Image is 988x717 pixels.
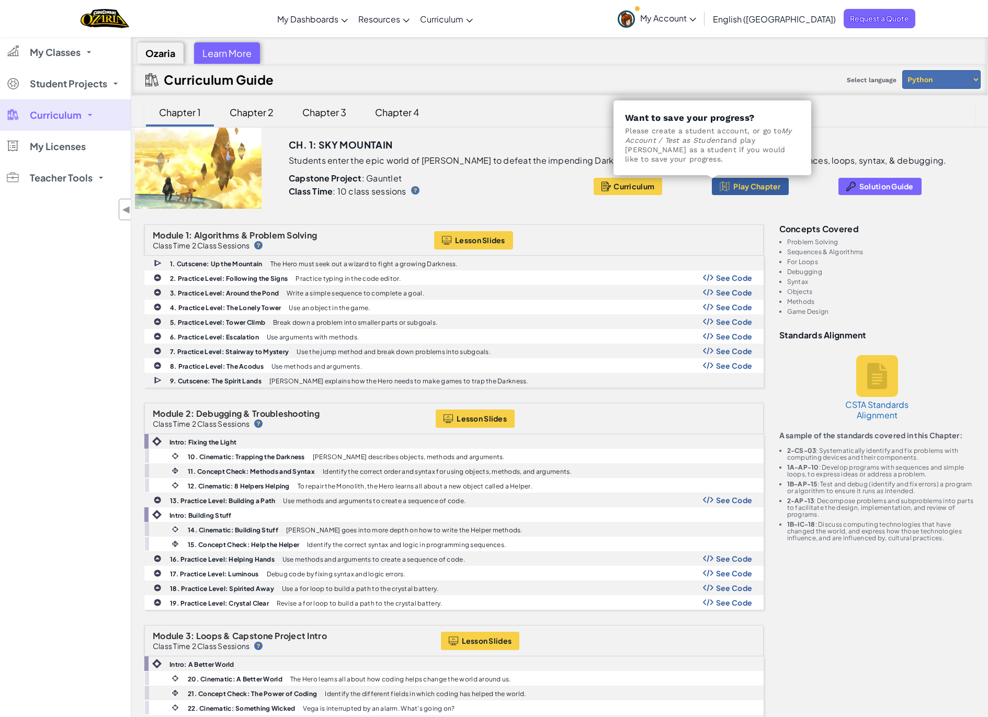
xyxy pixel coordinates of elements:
a: My Account [612,2,701,35]
b: Class Time [289,186,333,197]
p: Use a for loop to build a path to the crystal battery. [282,585,439,592]
span: Algorithms & Problem Solving [194,230,317,241]
img: Show Code Logo [703,584,713,591]
b: 13. Practice Level: Building a Path [170,497,275,505]
a: Curriculum [415,5,478,33]
span: My Account [640,13,696,24]
p: Vega is interrupted by an alarm. What’s going on? [303,705,455,712]
a: CSTA Standards Alignment [838,345,916,431]
div: Chapter 3 [292,100,357,124]
li: : Decompose problems and subproblems into parts to facilitate the design, implementation, and rev... [787,497,975,518]
span: Request a Quote [844,9,915,28]
b: 9. Cutscene: The Spirit Lands [170,377,262,385]
a: Lesson Slides [436,409,515,428]
img: IconCutscene.svg [154,258,163,268]
span: 3: [186,630,195,641]
li: : Test and debug (identify and fix errors) a program or algorithm to ensure it runs as intended. [787,481,975,494]
b: 16. Practice Level: Helping Hands [170,555,275,563]
span: Solution Guide [859,182,914,190]
img: IconHint.svg [254,241,263,249]
b: 12. Cinematic: 8 Helpers Helping [188,482,290,490]
b: 8. Practice Level: The Acodus [170,362,264,370]
li: Problem Solving [787,238,975,245]
div: Chapter 2 [219,100,284,124]
span: Lesson Slides [455,236,505,244]
img: Show Code Logo [703,318,713,325]
img: IconPracticeLevel.svg [153,496,162,504]
a: 10. Cinematic: Trapping the Darkness [PERSON_NAME] describes objects, methods and arguments. [144,449,764,463]
span: See Code [716,332,753,340]
a: 21. Concept Check: The Power of Coding Identify the different fields in which coding has helped t... [144,686,764,700]
b: 4. Practice Level: The Lonely Tower [170,304,281,312]
span: Teacher Tools [30,173,93,183]
img: IconCutscene.svg [154,375,163,385]
img: IconHint.svg [411,186,419,195]
a: 11. Concept Check: Methods and Syntax Identify the correct order and syntax for using objects, me... [144,463,764,478]
h3: Ch. 1: Sky Mountain [289,137,393,153]
a: 12. Cinematic: 8 Helpers Helping To repair the Monolith, the Hero learns all about a new object c... [144,478,764,493]
p: Identify the different fields in which coding has helped the world. [325,690,526,697]
img: IconPracticeLevel.svg [153,274,162,282]
img: IconPracticeLevel.svg [153,584,162,592]
img: Show Code Logo [703,303,713,311]
span: See Code [716,598,753,607]
span: Curriculum [614,182,654,190]
p: Class Time 2 Class Sessions [153,419,249,428]
img: IconIntro.svg [152,437,162,446]
img: IconCinematic.svg [171,674,180,683]
span: Lesson Slides [457,414,507,423]
img: IconCurriculumGuide.svg [145,73,158,86]
img: IconIntro.svg [152,659,162,668]
img: IconPracticeLevel.svg [153,303,162,311]
a: 14. Cinematic: Building Stuff [PERSON_NAME] goes into more depth on how to write the Helper methods. [144,522,764,537]
li: Syntax [787,278,975,285]
b: 18. Practice Level: Spirited Away [170,585,274,593]
b: 2-AP-13 [787,497,814,505]
a: Solution Guide [838,178,922,195]
p: [PERSON_NAME] goes into more depth on how to write the Helper methods. [286,527,523,533]
span: See Code [716,303,753,311]
img: Home [81,8,129,29]
li: Sequences & Algorithms [787,248,975,255]
p: Class Time 2 Class Sessions [153,241,249,249]
span: Select language [843,72,901,88]
h3: Standards Alignment [779,331,975,339]
span: Lesson Slides [462,636,512,645]
a: 3. Practice Level: Around the Pond Write a simple sequence to complete a goal. Show Code Logo See... [144,285,764,300]
b: 19. Practice Level: Crystal Clear [170,599,269,607]
p: [PERSON_NAME] explains how the Hero needs to make games to trap the Darkness. [269,378,528,384]
p: To repair the Monolith, the Hero learns all about a new object called a Helper. [298,483,532,490]
span: My Classes [30,48,81,57]
b: Intro: A Better World [169,661,234,668]
p: The Hero must seek out a wizard to fight a growing Darkness. [270,260,458,267]
button: Lesson Slides [434,231,513,249]
img: Show Code Logo [703,362,713,369]
a: 6. Practice Level: Escalation Use arguments with methods. Show Code Logo See Code [144,329,764,344]
a: 1. Cutscene: Up the Mountain The Hero must seek out a wizard to fight a growing Darkness. [144,256,764,270]
p: Identify the correct syntax and logic in programming sequences. [307,541,506,548]
p: Identify the correct order and syntax for using objects, methods, and arguments. [323,468,572,475]
b: 20. Cinematic: A Better World [188,675,282,683]
img: IconCinematic.svg [171,703,180,712]
img: Show Code Logo [703,289,713,296]
p: Practice typing in the code editor. [296,275,401,282]
span: See Code [716,288,753,297]
button: Lesson Slides [441,632,520,650]
b: 15. Concept Check: Help the Helper [188,541,299,549]
p: Use methods and arguments to create a sequence of code. [283,497,465,504]
img: Show Code Logo [703,555,713,562]
img: Show Code Logo [703,599,713,606]
img: IconPracticeLevel.svg [153,288,162,297]
p: Break down a problem into smaller parts or subgoals. [273,319,437,326]
li: Game Design [787,308,975,315]
a: 2. Practice Level: Following the Signs Practice typing in the code editor. Show Code Logo See Code [144,270,764,285]
img: Show Code Logo [703,274,713,281]
b: 1B-AP-15 [787,480,817,488]
li: Methods [787,298,975,305]
a: Ozaria by CodeCombat logo [81,8,129,29]
span: Play Chapter [733,182,780,190]
a: Resources [353,5,415,33]
b: 1. Cutscene: Up the Mountain [170,260,263,268]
